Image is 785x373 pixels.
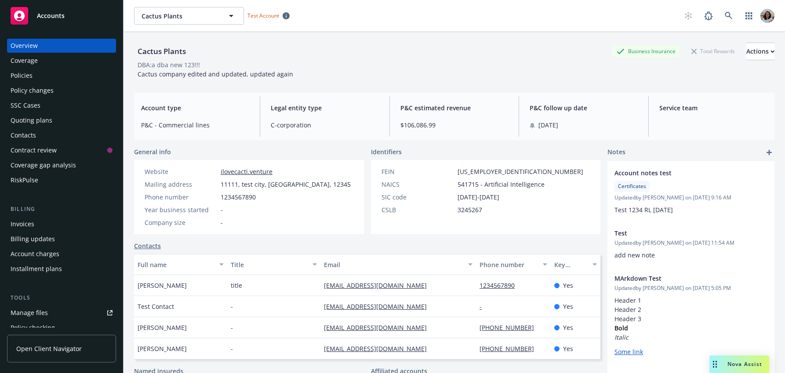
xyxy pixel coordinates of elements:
[7,158,116,172] a: Coverage gap analysis
[134,46,189,57] div: Cactus Plants
[134,241,161,250] a: Contacts
[138,344,187,353] span: [PERSON_NAME]
[221,180,351,189] span: 11111, test city, [GEOGRAPHIC_DATA], 12345
[614,206,673,214] span: Test 1234 RL [DATE]
[614,305,767,314] h2: Header 2
[324,344,434,353] a: [EMAIL_ADDRESS][DOMAIN_NAME]
[324,260,463,269] div: Email
[382,167,454,176] div: FEIN
[227,254,320,275] button: Title
[551,254,600,275] button: Key contact
[221,205,223,214] span: -
[563,344,573,353] span: Yes
[614,333,629,341] em: Italic
[11,321,55,335] div: Policy checking
[607,161,774,221] div: Account notes testCertificatesUpdatedby [PERSON_NAME] on [DATE] 9:16 AMTest 1234 RL [DATE]
[244,11,293,20] span: Test Account
[709,355,769,373] button: Nova Assist
[134,7,244,25] button: Cactus Plants
[563,281,573,290] span: Yes
[480,281,522,290] a: 1234567890
[231,323,233,332] span: -
[554,260,587,269] div: Key contact
[231,302,233,311] span: -
[142,11,218,21] span: Cactus Plants
[680,7,697,25] a: Start snowing
[614,348,643,356] a: Some link
[134,147,171,156] span: General info
[271,120,379,130] span: C-corporation
[138,70,293,78] span: Cactus company edited and updated, updated again
[687,46,739,57] div: Total Rewards
[11,83,54,98] div: Policy changes
[11,306,48,320] div: Manage files
[458,205,482,214] span: 3245267
[145,205,217,214] div: Year business started
[11,69,33,83] div: Policies
[614,284,767,292] span: Updated by [PERSON_NAME] on [DATE] 5:05 PM
[607,267,774,363] div: MArkdown TestUpdatedby [PERSON_NAME] on [DATE] 5:05 PMHeader 1Header 2Header 3Bold ItalicSome link
[11,262,62,276] div: Installment plans
[7,98,116,112] a: SSC Cases
[614,324,628,332] strong: Bold
[7,128,116,142] a: Contacts
[614,274,745,283] span: MArkdown Test
[7,54,116,68] a: Coverage
[614,239,767,247] span: Updated by [PERSON_NAME] on [DATE] 11:54 AM
[145,167,217,176] div: Website
[614,296,767,305] h1: Header 1
[740,7,758,25] a: Switch app
[382,192,454,202] div: SIC code
[7,143,116,157] a: Contract review
[480,344,541,353] a: [PHONE_NUMBER]
[7,69,116,83] a: Policies
[231,260,307,269] div: Title
[7,113,116,127] a: Quoting plans
[11,217,34,231] div: Invoices
[320,254,476,275] button: Email
[11,128,36,142] div: Contacts
[458,192,499,202] span: [DATE]-[DATE]
[11,98,40,112] div: SSC Cases
[7,217,116,231] a: Invoices
[530,103,638,112] span: P&C follow up date
[324,281,434,290] a: [EMAIL_ADDRESS][DOMAIN_NAME]
[16,344,82,353] span: Open Client Navigator
[221,167,273,176] a: ilovecacti.venture
[11,143,57,157] div: Contract review
[7,262,116,276] a: Installment plans
[382,180,454,189] div: NAICS
[563,323,573,332] span: Yes
[134,254,227,275] button: Full name
[607,147,625,158] span: Notes
[538,120,558,130] span: [DATE]
[7,83,116,98] a: Policy changes
[7,232,116,246] a: Billing updates
[480,260,538,269] div: Phone number
[614,168,745,177] span: Account notes test
[720,7,738,25] a: Search
[138,323,187,332] span: [PERSON_NAME]
[458,167,583,176] span: [US_EMPLOYER_IDENTIFICATION_NUMBER]
[271,103,379,112] span: Legal entity type
[614,228,745,238] span: Test
[612,46,680,57] div: Business Insurance
[614,314,767,323] h3: Header 3
[746,43,774,60] button: Actions
[11,158,76,172] div: Coverage gap analysis
[141,103,249,112] span: Account type
[145,218,217,227] div: Company size
[614,194,767,202] span: Updated by [PERSON_NAME] on [DATE] 9:16 AM
[7,247,116,261] a: Account charges
[11,39,38,53] div: Overview
[221,218,223,227] span: -
[11,247,59,261] div: Account charges
[138,260,214,269] div: Full name
[760,9,774,23] img: photo
[138,302,174,311] span: Test Contact
[458,180,545,189] span: 541715 - Artificial Intelligence
[727,360,762,368] span: Nova Assist
[231,344,233,353] span: -
[709,355,720,373] div: Drag to move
